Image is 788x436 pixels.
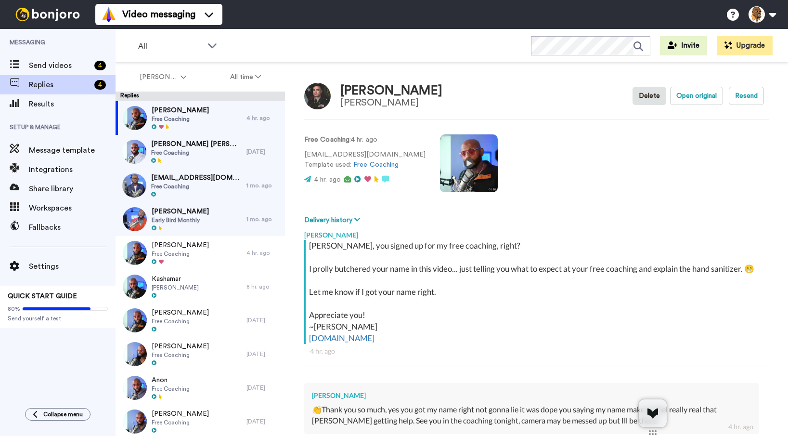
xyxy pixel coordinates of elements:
span: Free Coaching [152,115,209,123]
a: [DOMAIN_NAME] [309,333,375,343]
span: All [138,40,203,52]
span: Workspaces [29,202,116,214]
div: [DATE] [246,350,280,358]
span: [EMAIL_ADDRESS][DOMAIN_NAME] [151,173,242,183]
img: 3c7731fe-347c-4a32-a53d-d4aac9e5c19d-thumb.jpg [122,140,146,164]
a: [PERSON_NAME]Free Coaching4 hr. ago [116,236,285,270]
span: [PERSON_NAME] [152,106,209,115]
span: Kashamar [152,274,199,284]
span: Send videos [29,60,90,71]
a: [PERSON_NAME]Early Bird Monthly1 mo. ago [116,202,285,236]
span: [PERSON_NAME] [140,72,179,82]
span: [PERSON_NAME] [PERSON_NAME] [151,139,242,149]
span: [PERSON_NAME] [152,409,209,419]
span: Video messaging [122,8,195,21]
a: [PERSON_NAME]Free Coaching[DATE] [116,337,285,371]
div: 4 hr. ago [246,114,280,122]
button: All time [208,68,284,86]
span: Free Coaching [152,351,209,359]
a: [PERSON_NAME]Free Coaching4 hr. ago [116,101,285,135]
a: Kashamar[PERSON_NAME]8 hr. ago [116,270,285,304]
span: 4 hr. ago [314,176,341,183]
span: [PERSON_NAME] [152,308,209,317]
div: 4 [94,80,106,90]
button: Upgrade [717,36,773,55]
div: [DATE] [246,317,280,324]
img: 04f5b6ea-c23b-42e5-97d4-22f3738a1dda-thumb.jpg [123,410,147,434]
span: Fallbacks [29,222,116,233]
p: [EMAIL_ADDRESS][DOMAIN_NAME] Template used: [304,150,426,170]
span: [PERSON_NAME] [152,240,209,250]
div: [PERSON_NAME], you signed up for my free coaching, right? I prolly butchered your name in this vi... [309,240,766,344]
div: 4 hr. ago [246,249,280,257]
div: 1 mo. ago [246,182,280,189]
span: Free Coaching [152,250,209,258]
span: Results [29,98,116,110]
img: 7ba7e195-801c-4cb7-874c-5a1d1b9a8791-thumb.jpg [123,342,147,366]
span: [PERSON_NAME] [152,342,209,351]
button: Open original [670,87,723,105]
strong: Free Coaching [304,136,349,143]
span: Free Coaching [152,385,190,393]
div: [PERSON_NAME] [304,225,769,240]
img: Image of Jared D skinner [304,83,331,109]
div: [PERSON_NAME] [340,97,442,108]
img: 3244422a-7207-454c-ba13-d94a0da3da6c-thumb.jpg [123,106,147,130]
img: 4fea5106-3223-4258-969d-0f588911f3cb-thumb.jpg [122,173,146,198]
span: Free Coaching [152,317,209,325]
div: 4 hr. ago [310,346,763,356]
span: Free Coaching [151,149,242,157]
div: [DATE] [246,418,280,425]
div: 👏Thank you so much, yes you got my name right not gonna lie it was dope you saying my name makes ... [312,404,751,426]
a: Free Coaching [353,161,399,168]
div: Replies [116,92,285,101]
div: 8 hr. ago [246,283,280,291]
div: [PERSON_NAME] [340,84,442,98]
div: [DATE] [246,384,280,392]
span: Early Bird Monthly [152,216,209,224]
span: [PERSON_NAME] [152,207,209,216]
span: Integrations [29,164,116,175]
span: Message template [29,145,116,156]
button: Collapse menu [25,408,90,421]
img: bj-logo-header-white.svg [12,8,84,21]
div: [DATE] [246,148,280,156]
img: a3e3e93a-8506-4aea-b629-5f9cc938259a-thumb.jpg [123,275,147,299]
a: AnonFree Coaching[DATE] [116,371,285,405]
span: Share library [29,183,116,195]
span: Send yourself a test [8,315,108,322]
span: Settings [29,261,116,272]
img: 04d2256d-6dbd-43e3-bc73-0bd732d60854-thumb.jpg [123,207,147,231]
div: [PERSON_NAME] [312,391,751,400]
span: 80% [8,305,20,313]
span: Replies [29,79,90,91]
button: Delete [633,87,666,105]
button: [PERSON_NAME] [117,68,208,86]
a: [PERSON_NAME]Free Coaching[DATE] [116,304,285,337]
a: [EMAIL_ADDRESS][DOMAIN_NAME]Free Coaching1 mo. ago [116,169,285,202]
span: Anon [152,375,190,385]
div: 4 hr. ago [728,422,753,432]
span: QUICK START GUIDE [8,293,77,300]
button: Delivery history [304,215,363,225]
span: Collapse menu [43,410,83,418]
img: 836f08c6-17bf-493e-8ad9-256469128cc8-thumb.jpg [123,376,147,400]
img: 44fe6daf-c88b-4d1c-a24e-9bf3072ddf35-thumb.jpg [123,308,147,332]
div: 1 mo. ago [246,215,280,223]
img: 651f0309-82cd-4c70-a8ac-01ed7f7fc15c-thumb.jpg [123,241,147,265]
a: [PERSON_NAME] [PERSON_NAME]Free Coaching[DATE] [116,135,285,169]
p: : 4 hr. ago [304,135,426,145]
span: Free Coaching [152,419,209,426]
span: [PERSON_NAME] [152,284,199,291]
img: vm-color.svg [101,7,116,22]
span: Free Coaching [151,183,242,190]
button: Invite [660,36,707,55]
button: Resend [729,87,764,105]
div: 4 [94,61,106,70]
